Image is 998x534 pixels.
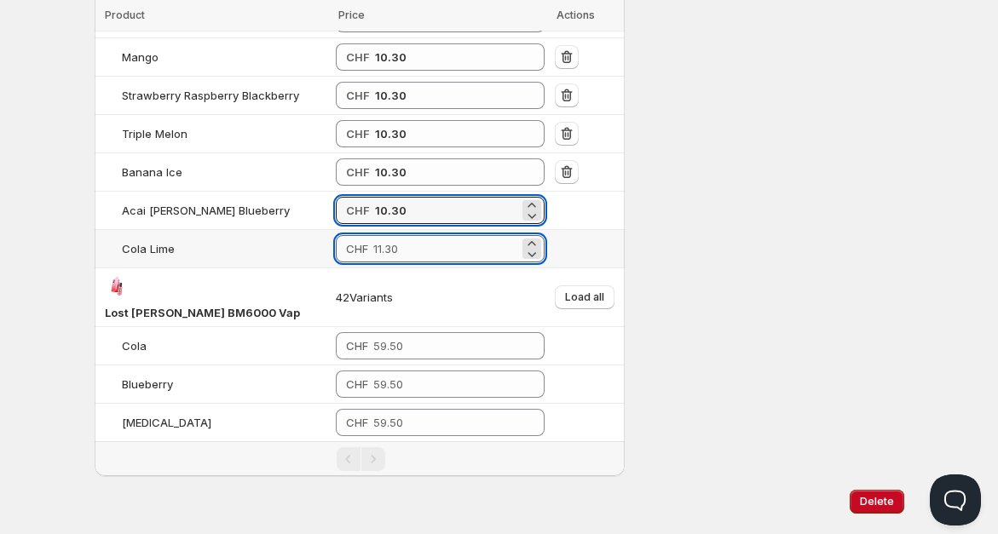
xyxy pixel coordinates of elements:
input: 59.50 [373,370,519,398]
span: Triple Melon [122,127,187,141]
span: Banana Ice [122,165,182,179]
span: Cola [122,339,147,353]
strong: CHF [346,204,370,217]
input: 59.50 [373,332,519,359]
span: Acai [PERSON_NAME] Blueberry [122,204,290,217]
strong: CHF [346,89,370,102]
span: CHF [346,377,368,391]
div: Cola Lime [122,240,175,257]
strong: CHF [346,50,370,64]
span: Lost [PERSON_NAME] BM6000 Vape Kit (5er Display) [105,306,399,319]
span: CHF [346,416,368,429]
span: Actions [557,9,595,21]
div: Menthol [122,414,211,431]
td: 42 Variants [331,268,550,327]
span: [MEDICAL_DATA] [122,416,211,429]
div: Triple Melon [122,125,187,142]
button: Load all [555,285,614,309]
div: Mango [122,49,159,66]
span: Blueberry [122,377,173,391]
input: 11.30 [375,120,519,147]
span: Product [105,9,145,21]
input: 11.30 [373,235,519,262]
iframe: Help Scout Beacon - Open [930,474,981,525]
span: Price [338,9,365,21]
span: Cola Lime [122,242,175,256]
span: CHF [346,242,368,256]
div: Cola [122,337,147,354]
span: Delete [860,495,894,508]
nav: Pagination [95,441,626,476]
input: 11.30 [375,197,519,224]
span: Mango [122,50,159,64]
strong: CHF [346,127,370,141]
button: Delete [850,490,904,514]
span: CHF [346,339,368,353]
span: Load all [565,290,604,304]
input: 11.30 [375,158,519,186]
input: 59.50 [373,409,519,436]
div: Lost Mary BM6000 Vape Kit (5er Display) [105,304,301,321]
span: Strawberry Raspberry Blackberry [122,89,299,102]
strong: CHF [346,165,370,179]
div: Banana Ice [122,164,182,181]
input: 11.30 [375,43,519,71]
div: Acai Berry Blueberry [122,202,290,219]
div: Strawberry Raspberry Blackberry [122,87,299,104]
input: 11.30 [375,82,519,109]
div: Blueberry [122,376,173,393]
